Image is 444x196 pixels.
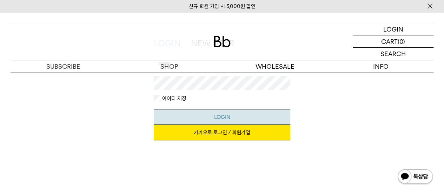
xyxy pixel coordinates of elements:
[11,60,116,73] a: SUBSCRIBE
[381,35,398,47] p: CART
[116,60,222,73] a: SHOP
[222,60,328,73] p: WHOLESALE
[397,169,433,185] img: 카카오톡 채널 1:1 채팅 버튼
[328,60,433,73] p: INFO
[353,35,433,48] a: CART (0)
[380,48,406,60] p: SEARCH
[398,35,405,47] p: (0)
[353,23,433,35] a: LOGIN
[154,125,290,140] a: 카카오로 로그인 / 회원가입
[154,109,290,125] button: LOGIN
[214,36,231,47] img: 로고
[161,95,186,102] label: 아이디 저장
[383,23,403,35] p: LOGIN
[189,3,256,9] a: 신규 회원 가입 시 3,000원 할인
